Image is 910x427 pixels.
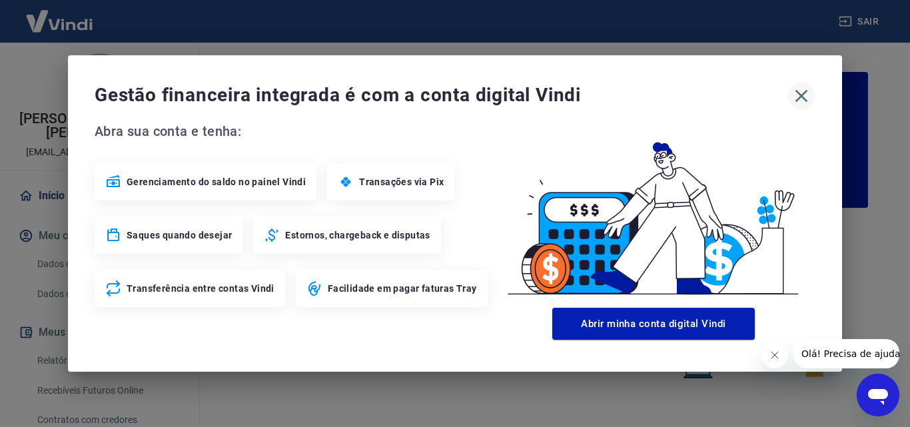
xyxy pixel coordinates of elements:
iframe: Fechar mensagem [761,342,788,368]
iframe: Botão para abrir a janela de mensagens [857,374,899,416]
span: Olá! Precisa de ajuda? [8,9,112,20]
button: Abrir minha conta digital Vindi [552,308,755,340]
span: Transações via Pix [359,175,444,189]
span: Saques quando desejar [127,228,232,242]
iframe: Mensagem da empresa [793,339,899,368]
span: Gestão financeira integrada é com a conta digital Vindi [95,82,787,109]
img: Good Billing [492,121,815,302]
span: Estornos, chargeback e disputas [285,228,430,242]
span: Gerenciamento do saldo no painel Vindi [127,175,306,189]
span: Abra sua conta e tenha: [95,121,492,142]
span: Facilidade em pagar faturas Tray [328,282,477,295]
span: Transferência entre contas Vindi [127,282,274,295]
